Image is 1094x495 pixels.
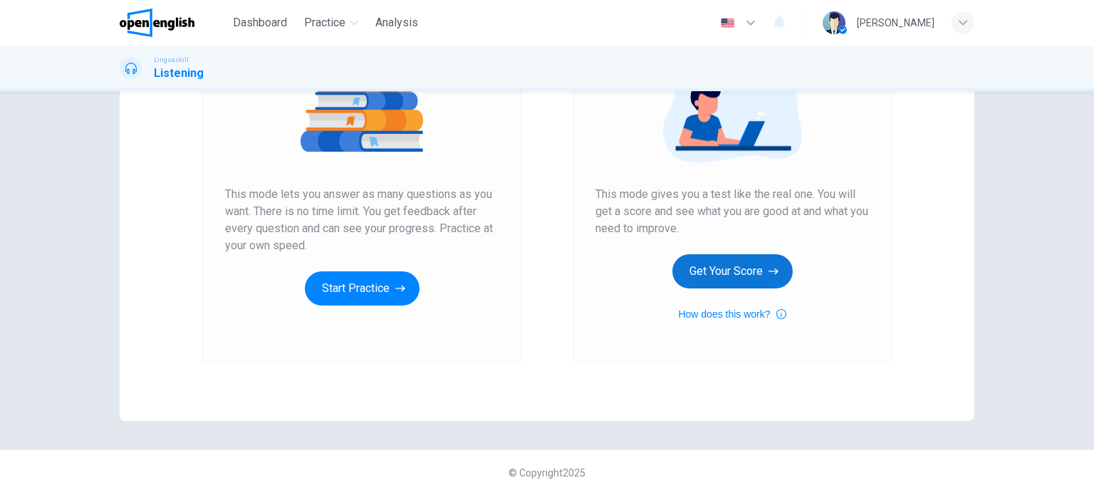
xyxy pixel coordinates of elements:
[857,14,934,31] div: [PERSON_NAME]
[678,306,786,323] button: How does this work?
[375,14,418,31] span: Analysis
[672,254,793,288] button: Get Your Score
[120,9,194,37] img: OpenEnglish logo
[370,10,424,36] button: Analysis
[154,65,204,82] h1: Listening
[233,14,287,31] span: Dashboard
[305,271,420,306] button: Start Practice
[595,186,869,237] span: This mode gives you a test like the real one. You will get a score and see what you are good at a...
[823,11,845,34] img: Profile picture
[154,55,189,65] span: Linguaskill
[225,186,499,254] span: This mode lets you answer as many questions as you want. There is no time limit. You get feedback...
[227,10,293,36] button: Dashboard
[719,18,736,28] img: en
[509,467,585,479] span: © Copyright 2025
[298,10,364,36] button: Practice
[304,14,345,31] span: Practice
[120,9,227,37] a: OpenEnglish logo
